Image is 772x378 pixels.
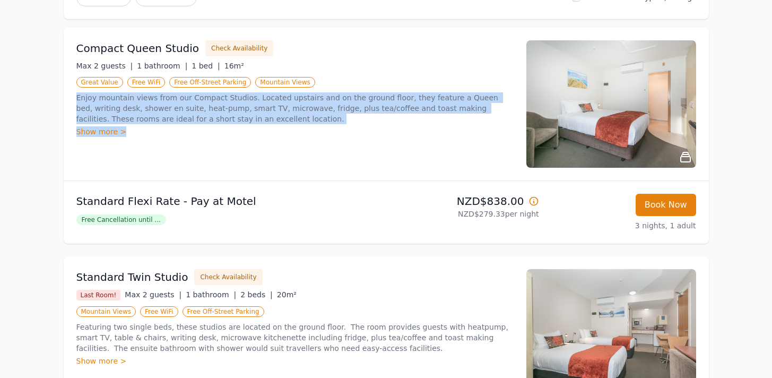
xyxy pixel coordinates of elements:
span: 16m² [224,62,244,70]
p: Standard Flexi Rate - Pay at Motel [76,194,382,209]
span: 20m² [277,290,297,299]
p: 3 nights, 1 adult [548,220,696,231]
div: Show more > [76,126,514,137]
span: Free WiFi [140,306,178,317]
p: Enjoy mountain views from our Compact Studios. Located upstairs and on the ground floor, they fea... [76,92,514,124]
span: 1 bed | [192,62,220,70]
h3: Standard Twin Studio [76,270,188,285]
span: Mountain Views [76,306,136,317]
button: Book Now [636,194,696,216]
span: Mountain Views [255,77,315,88]
span: Great Value [76,77,123,88]
span: Max 2 guests | [76,62,133,70]
span: Free Off-Street Parking [169,77,251,88]
h3: Compact Queen Studio [76,41,199,56]
span: Free WiFi [127,77,166,88]
span: Free Cancellation until ... [76,214,166,225]
span: Last Room! [76,290,121,300]
p: NZD$279.33 per night [391,209,539,219]
button: Check Availability [205,40,273,56]
div: Show more > [76,356,514,366]
span: 1 bathroom | [137,62,187,70]
span: 1 bathroom | [186,290,236,299]
span: 2 beds | [240,290,273,299]
span: Max 2 guests | [125,290,181,299]
span: Free Off-Street Parking [183,306,264,317]
p: Featuring two single beds, these studios are located on the ground floor. The room provides guest... [76,322,514,354]
p: NZD$838.00 [391,194,539,209]
button: Check Availability [194,269,262,285]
